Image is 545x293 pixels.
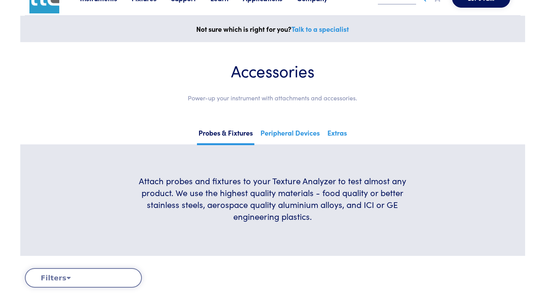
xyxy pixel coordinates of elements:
[129,175,416,222] h6: Attach probes and fixtures to your Texture Analyzer to test almost any product. We use the highes...
[43,61,502,81] h1: Accessories
[197,126,254,145] a: Probes & Fixtures
[259,126,321,143] a: Peripheral Devices
[25,268,142,288] button: Filters
[326,126,348,143] a: Extras
[43,93,502,103] p: Power-up your instrument with attachments and accessories.
[25,23,521,35] p: Not sure which is right for you?
[291,24,349,34] a: Talk to a specialist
